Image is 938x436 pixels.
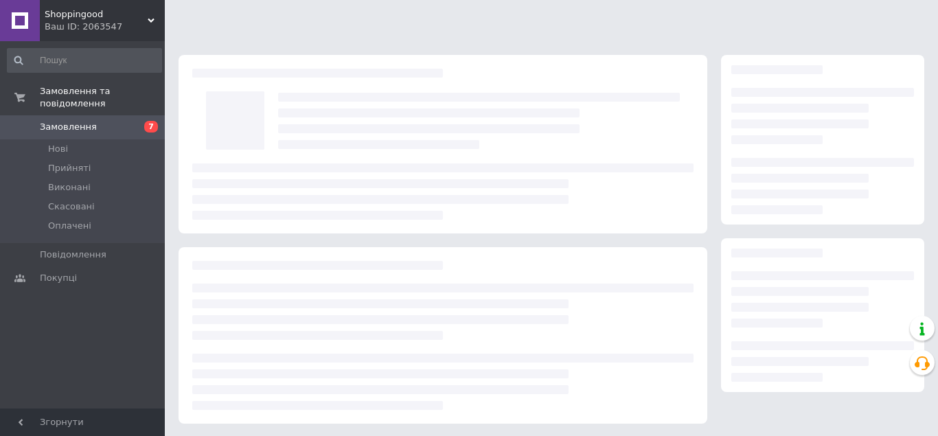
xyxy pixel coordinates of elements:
span: Покупці [40,272,77,284]
span: Shoppingood [45,8,148,21]
span: Нові [48,143,68,155]
span: Повідомлення [40,249,106,261]
span: Виконані [48,181,91,194]
span: Замовлення [40,121,97,133]
div: Ваш ID: 2063547 [45,21,165,33]
span: Замовлення та повідомлення [40,85,165,110]
span: Прийняті [48,162,91,174]
span: Скасовані [48,200,95,213]
input: Пошук [7,48,162,73]
span: 7 [144,121,158,133]
span: Оплачені [48,220,91,232]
